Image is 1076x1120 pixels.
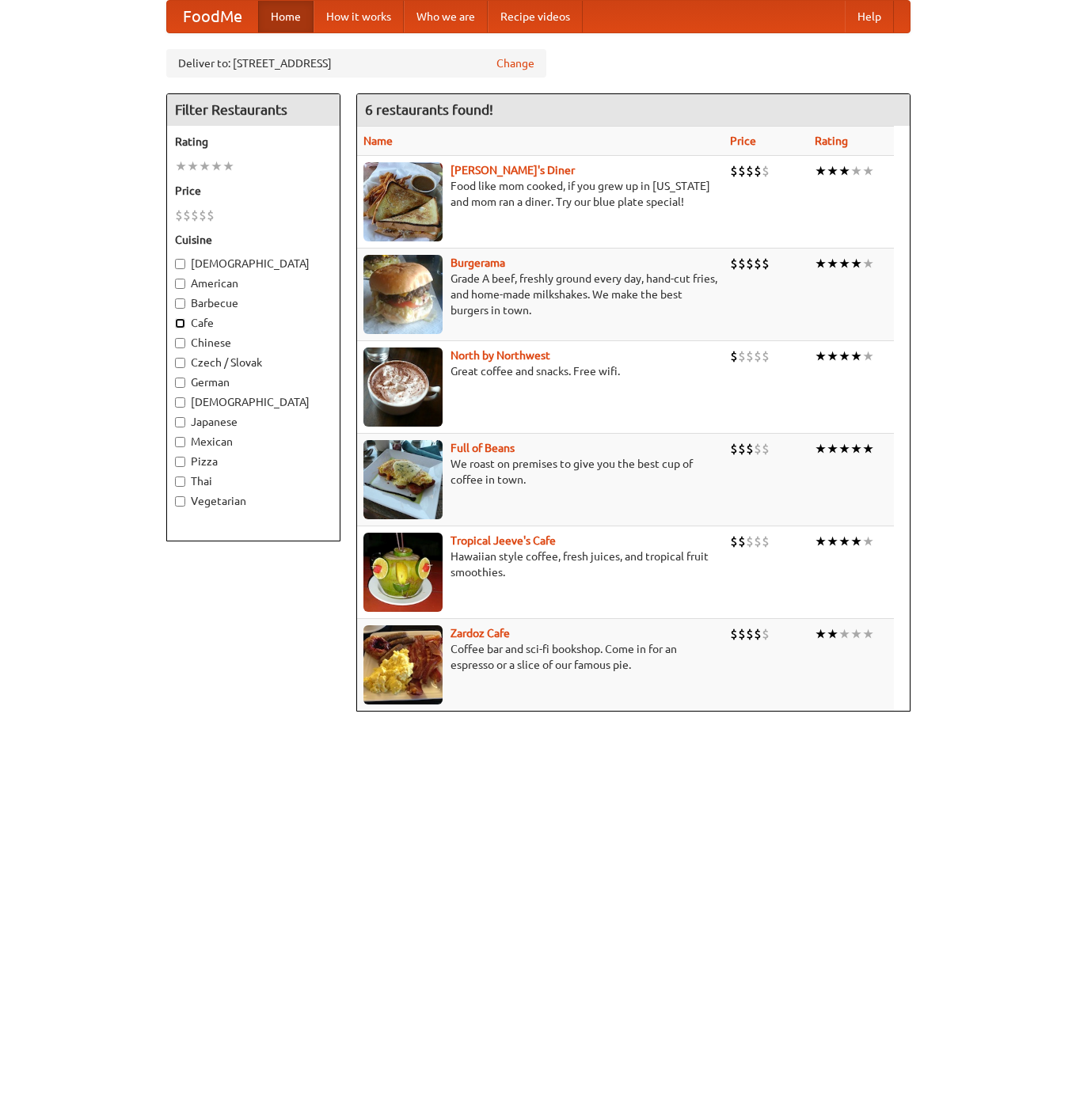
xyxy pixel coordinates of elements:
[496,55,534,71] a: Change
[827,255,838,272] li: ★
[827,533,838,550] li: ★
[738,533,746,550] li: $
[222,158,234,175] li: ★
[838,533,850,550] li: ★
[175,279,185,289] input: American
[199,158,211,175] li: ★
[175,295,332,311] label: Barbecue
[314,1,404,32] a: How it works
[363,135,393,147] a: Name
[730,625,738,643] li: $
[815,135,848,147] a: Rating
[175,355,332,370] label: Czech / Slovak
[730,135,756,147] a: Price
[845,1,894,32] a: Help
[183,207,191,224] li: $
[363,456,717,488] p: We roast on premises to give you the best cup of coffee in town.
[738,347,746,365] li: $
[166,49,546,78] div: Deliver to: [STREET_ADDRESS]
[850,347,862,365] li: ★
[175,437,185,447] input: Mexican
[363,162,443,241] img: sallys.jpg
[363,440,443,519] img: beans.jpg
[746,255,754,272] li: $
[827,162,838,180] li: ★
[754,625,762,643] li: $
[175,394,332,410] label: [DEMOGRAPHIC_DATA]
[175,318,185,328] input: Cafe
[175,275,332,291] label: American
[746,162,754,180] li: $
[850,162,862,180] li: ★
[827,347,838,365] li: ★
[730,255,738,272] li: $
[754,440,762,457] li: $
[762,347,770,365] li: $
[175,473,332,489] label: Thai
[363,271,717,318] p: Grade A beef, freshly ground every day, hand-cut fries, and home-made milkshakes. We make the bes...
[175,397,185,408] input: [DEMOGRAPHIC_DATA]
[850,625,862,643] li: ★
[762,162,770,180] li: $
[175,207,183,224] li: $
[175,417,185,427] input: Japanese
[404,1,488,32] a: Who we are
[175,335,332,351] label: Chinese
[451,627,510,640] a: Zardoz Cafe
[730,440,738,457] li: $
[815,255,827,272] li: ★
[762,255,770,272] li: $
[175,259,185,269] input: [DEMOGRAPHIC_DATA]
[730,162,738,180] li: $
[175,358,185,368] input: Czech / Slovak
[862,440,874,457] li: ★
[838,625,850,643] li: ★
[850,255,862,272] li: ★
[488,1,583,32] a: Recipe videos
[738,162,746,180] li: $
[827,625,838,643] li: ★
[862,533,874,550] li: ★
[363,549,717,580] p: Hawaiian style coffee, fresh juices, and tropical fruit smoothies.
[730,533,738,550] li: $
[363,625,443,704] img: zardoz.jpg
[175,298,185,309] input: Barbecue
[175,315,332,331] label: Cafe
[850,440,862,457] li: ★
[175,338,185,348] input: Chinese
[363,178,717,210] p: Food like mom cooked, if you grew up in [US_STATE] and mom ran a diner. Try our blue plate special!
[746,440,754,457] li: $
[838,255,850,272] li: ★
[175,496,185,507] input: Vegetarian
[838,347,850,365] li: ★
[451,164,575,177] a: [PERSON_NAME]'s Diner
[451,442,515,454] b: Full of Beans
[451,256,505,269] a: Burgerama
[175,378,185,388] input: German
[175,256,332,271] label: [DEMOGRAPHIC_DATA]
[175,457,185,467] input: Pizza
[363,255,443,334] img: burgerama.jpg
[175,414,332,430] label: Japanese
[754,533,762,550] li: $
[762,440,770,457] li: $
[175,374,332,390] label: German
[754,255,762,272] li: $
[730,347,738,365] li: $
[862,347,874,365] li: ★
[815,533,827,550] li: ★
[207,207,215,224] li: $
[451,349,550,362] a: North by Northwest
[838,162,850,180] li: ★
[762,625,770,643] li: $
[167,1,258,32] a: FoodMe
[815,162,827,180] li: ★
[365,102,493,117] ng-pluralize: 6 restaurants found!
[815,440,827,457] li: ★
[746,625,754,643] li: $
[199,207,207,224] li: $
[738,625,746,643] li: $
